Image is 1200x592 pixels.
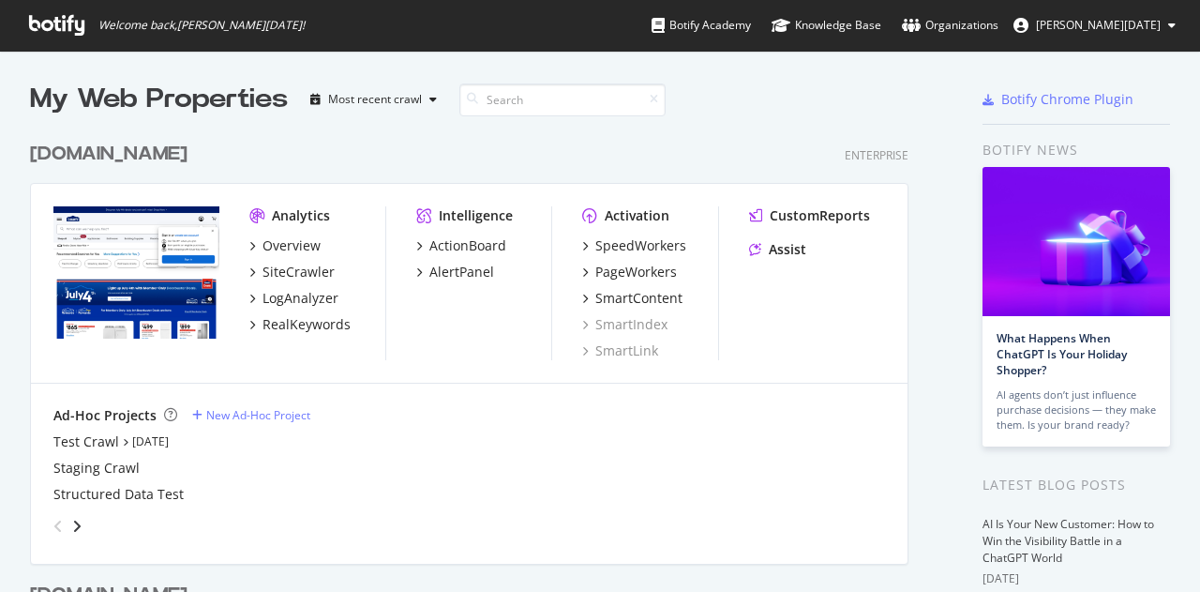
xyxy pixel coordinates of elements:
a: New Ad-Hoc Project [192,407,310,423]
div: Intelligence [439,206,513,225]
a: Staging Crawl [53,459,140,478]
div: LogAnalyzer [262,289,338,308]
a: SpeedWorkers [582,236,686,255]
a: Test Crawl [53,433,119,451]
a: [DATE] [132,433,169,449]
div: Overview [262,236,321,255]
div: Activation [605,206,669,225]
a: SiteCrawler [249,263,335,281]
div: RealKeywords [262,315,351,334]
a: PageWorkers [582,263,677,281]
div: Botify news [982,140,1170,160]
a: AlertPanel [416,263,494,281]
a: RealKeywords [249,315,351,334]
a: SmartContent [582,289,682,308]
a: Botify Chrome Plugin [982,90,1133,109]
div: Most recent crawl [328,94,422,105]
div: My Web Properties [30,81,288,118]
span: Naveen Raja Singaraju [1036,17,1161,33]
div: PageWorkers [595,263,677,281]
div: ActionBoard [429,236,506,255]
a: LogAnalyzer [249,289,338,308]
span: Welcome back, [PERSON_NAME][DATE] ! [98,18,305,33]
div: SpeedWorkers [595,236,686,255]
div: angle-left [46,511,70,541]
a: ActionBoard [416,236,506,255]
div: CustomReports [770,206,870,225]
button: [PERSON_NAME][DATE] [998,10,1191,40]
a: SmartIndex [582,315,667,334]
div: SiteCrawler [262,263,335,281]
img: What Happens When ChatGPT Is Your Holiday Shopper? [982,167,1170,316]
div: SmartContent [595,289,682,308]
a: Structured Data Test [53,485,184,504]
div: Knowledge Base [772,16,881,35]
a: CustomReports [749,206,870,225]
div: Analytics [272,206,330,225]
a: Assist [749,240,806,259]
div: AI agents don’t just influence purchase decisions — they make them. Is your brand ready? [997,387,1156,433]
div: Ad-Hoc Projects [53,406,157,425]
a: AI Is Your New Customer: How to Win the Visibility Battle in a ChatGPT World [982,516,1154,566]
div: AlertPanel [429,263,494,281]
div: Organizations [902,16,998,35]
div: New Ad-Hoc Project [206,407,310,423]
button: Most recent crawl [303,84,444,114]
div: Assist [769,240,806,259]
img: www.lowes.com [53,206,219,340]
div: Botify Academy [652,16,751,35]
div: [DOMAIN_NAME] [30,141,187,168]
div: Enterprise [845,147,908,163]
div: angle-right [70,517,83,536]
input: Search [459,83,666,116]
div: [DATE] [982,570,1170,587]
a: Overview [249,236,321,255]
a: [DOMAIN_NAME] [30,141,195,168]
div: Botify Chrome Plugin [1001,90,1133,109]
a: What Happens When ChatGPT Is Your Holiday Shopper? [997,330,1127,378]
div: Latest Blog Posts [982,475,1170,495]
a: SmartLink [582,342,658,360]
